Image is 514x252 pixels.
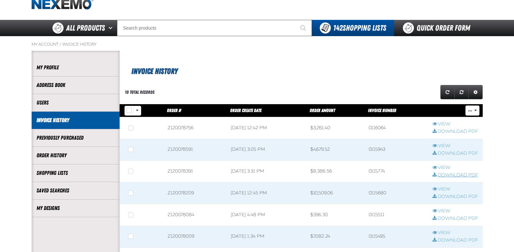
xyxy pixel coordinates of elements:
[440,85,455,99] a: Refresh grid action
[433,165,478,171] a: View row action
[433,186,478,192] a: View row action
[163,161,226,182] td: Z120078391
[465,105,479,115] button: Mass Actions
[364,161,428,182] td: 0115774
[125,89,154,95] div: 10 total records
[37,169,115,177] a: Shopping Lists
[368,108,396,113] a: Invoice Number
[226,117,306,139] td: [DATE] 12:42 PM
[433,129,478,135] a: Download PDF row action
[433,143,478,149] a: View row action
[364,117,428,139] td: 0116064
[163,117,226,139] td: Z120078756
[433,208,478,214] a: View row action
[312,20,394,36] button: You have 142 Shopping Lists. Open to view details
[133,106,141,116] button: Rows selection options
[468,109,472,113] span: ...
[226,204,306,226] td: [DATE] 4:48 PM
[364,226,428,248] td: 0115495
[37,99,115,106] a: Users
[333,23,343,33] strong: 142
[163,139,226,161] td: Z120078591
[167,108,181,113] a: Order #
[37,204,115,212] a: My Designs
[106,20,117,36] button: Open All Products pages
[433,216,478,222] a: Download PDF row action
[37,152,115,159] a: Order History
[433,150,478,157] a: Download PDF row action
[394,20,482,36] a: Quick Order Form
[63,42,96,47] a: Invoice History
[306,139,364,161] td: $4,679.52
[163,182,226,204] td: Z120078209
[131,67,178,76] span: Invoice History
[37,64,115,71] a: My Profile
[333,23,386,33] span: Shopping Lists
[364,139,428,161] td: 0115943
[310,108,335,113] a: Order Amount
[433,194,478,200] a: Download PDF row action
[306,117,364,139] td: $3,261.40
[306,226,364,248] td: $7,082.24
[163,226,226,248] td: Z120078009
[433,172,478,178] a: Download PDF row action
[454,85,469,99] a: Reset grid action
[32,42,483,47] nav: Breadcrumbs
[306,182,364,204] td: $10,509.06
[37,187,115,194] a: Saved Searches
[32,42,58,47] a: My Account
[163,204,226,226] td: Z120078084
[364,204,428,226] td: 0115511
[306,204,364,226] td: $396.30
[226,139,306,161] td: [DATE] 3:05 PM
[226,226,306,248] td: [DATE] 1:34 PM
[364,182,428,204] td: 0115680
[117,20,312,36] input: Search
[433,237,478,244] a: Download PDF row action
[433,121,478,127] a: View row action
[37,134,115,142] a: Previously Purchased
[468,85,483,99] a: Expand or Collapse Grid Settings
[296,20,312,36] button: Start Searching
[226,182,306,204] td: [DATE] 12:45 PM
[428,104,483,117] th: Row actions
[306,161,364,182] td: $8,386.56
[59,42,62,47] span: /
[37,81,115,89] a: Address Book
[230,108,261,113] a: Order Create Date
[433,230,478,236] a: View row action
[66,22,105,34] span: All Products
[37,117,115,124] a: Invoice History
[226,161,306,182] td: [DATE] 3:31 PM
